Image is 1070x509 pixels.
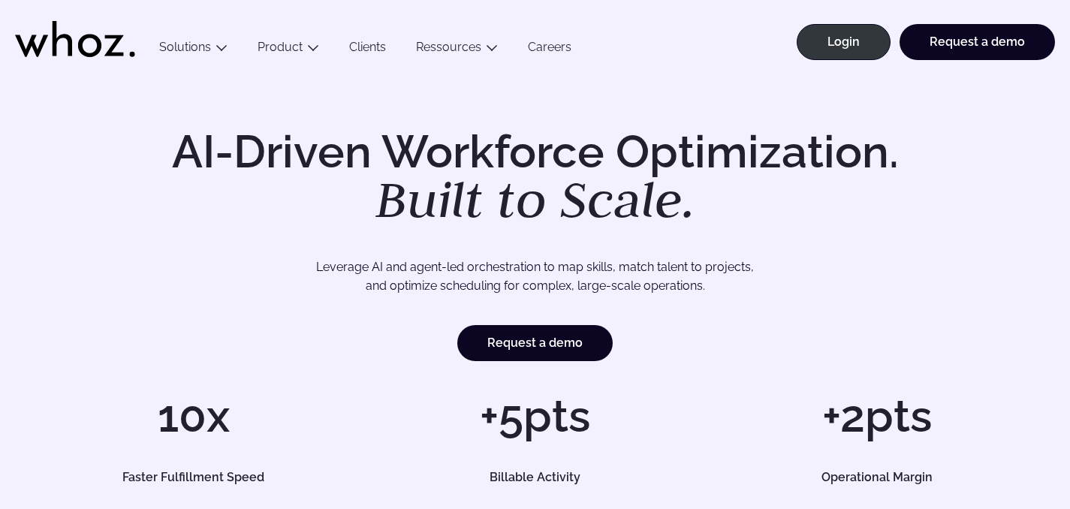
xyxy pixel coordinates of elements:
iframe: Chatbot [971,410,1049,488]
a: Careers [513,40,586,60]
em: Built to Scale. [375,166,695,232]
h5: Operational Margin [730,471,1024,483]
h1: +5pts [372,393,698,438]
a: Clients [334,40,401,60]
h5: Billable Activity [388,471,683,483]
h1: AI-Driven Workforce Optimization. [151,129,920,225]
a: Login [797,24,891,60]
h5: Faster Fulfillment Speed [47,471,341,483]
a: Request a demo [457,325,613,361]
a: Ressources [416,40,481,54]
h1: +2pts [713,393,1040,438]
h1: 10x [30,393,357,438]
p: Leverage AI and agent-led orchestration to map skills, match talent to projects, and optimize sch... [80,258,990,296]
button: Product [243,40,334,60]
a: Product [258,40,303,54]
a: Request a demo [900,24,1055,60]
button: Solutions [144,40,243,60]
button: Ressources [401,40,513,60]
